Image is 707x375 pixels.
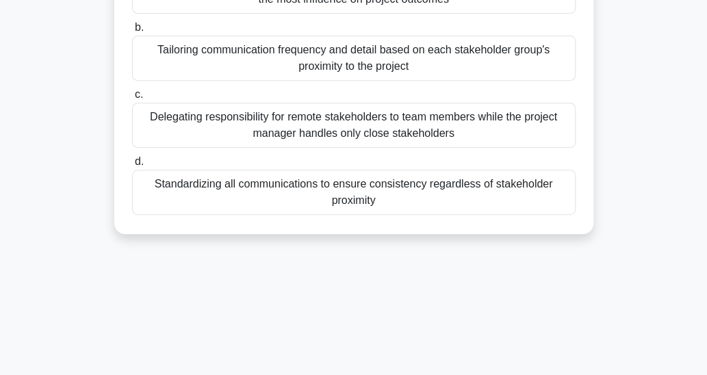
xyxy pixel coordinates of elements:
span: b. [135,21,144,33]
span: d. [135,155,144,167]
div: Tailoring communication frequency and detail based on each stakeholder group's proximity to the p... [132,36,576,81]
div: Standardizing all communications to ensure consistency regardless of stakeholder proximity [132,170,576,215]
div: Delegating responsibility for remote stakeholders to team members while the project manager handl... [132,103,576,148]
span: c. [135,88,143,100]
